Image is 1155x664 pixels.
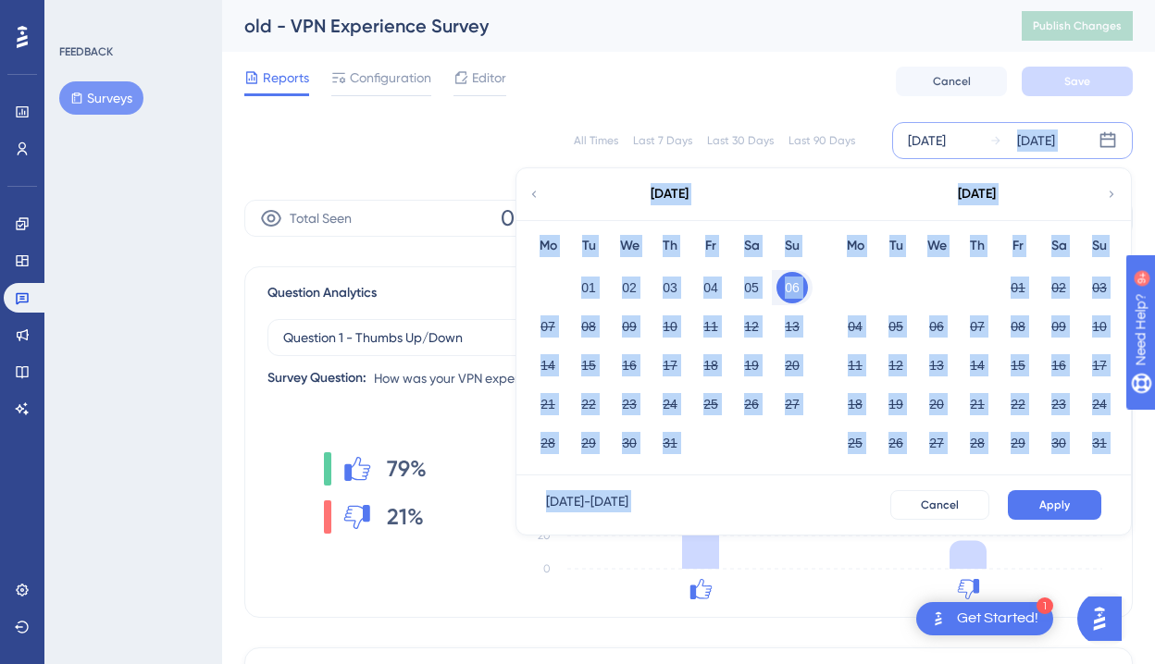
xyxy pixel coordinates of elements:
div: Fr [690,235,731,257]
button: 27 [921,427,952,459]
button: 15 [1002,350,1034,381]
span: Configuration [350,67,431,89]
span: Cancel [921,498,959,512]
span: Question Analytics [267,282,377,304]
div: Tu [568,235,609,257]
button: 11 [695,311,727,342]
div: Su [772,235,813,257]
button: 12 [880,350,912,381]
button: 04 [839,311,871,342]
div: We [609,235,650,257]
button: Publish Changes [1022,11,1133,41]
button: 09 [614,311,645,342]
button: 24 [654,388,686,420]
button: 13 [921,350,952,381]
button: 08 [573,311,604,342]
span: 0 [501,203,515,233]
div: [DATE] [1017,129,1055,152]
div: Mo [528,235,568,257]
div: Sa [1038,235,1079,257]
div: 1 [1037,597,1053,614]
div: Su [1079,235,1120,257]
button: 02 [614,272,645,303]
div: Th [650,235,690,257]
div: [DATE] [908,129,946,152]
button: 11 [839,350,871,381]
button: 26 [880,427,912,459]
span: Publish Changes [1033,18,1122,33]
button: 10 [1084,311,1115,342]
span: Cancel [933,74,971,89]
button: 17 [1084,350,1115,381]
div: Last 30 Days [707,133,774,148]
div: Fr [998,235,1038,257]
button: 21 [962,388,993,420]
button: 31 [1084,427,1115,459]
button: 28 [962,427,993,459]
button: 05 [880,311,912,342]
button: Cancel [890,490,989,520]
div: Last 7 Days [633,133,692,148]
div: Last 90 Days [789,133,855,148]
button: 01 [1002,272,1034,303]
span: Reports [263,67,309,89]
button: 09 [1043,311,1074,342]
button: 23 [1043,388,1074,420]
button: 14 [532,350,564,381]
button: 12 [736,311,767,342]
button: 08 [1002,311,1034,342]
div: Tu [876,235,916,257]
button: 19 [880,388,912,420]
button: 18 [839,388,871,420]
button: 28 [532,427,564,459]
button: 15 [573,350,604,381]
div: Survey Question: [267,367,366,389]
div: Th [957,235,998,257]
span: 21% [387,502,424,532]
button: 17 [654,350,686,381]
tspan: 0 [543,562,551,575]
button: 22 [1002,388,1034,420]
button: 16 [1043,350,1074,381]
div: We [916,235,957,257]
button: Cancel [896,67,1007,96]
div: Open Get Started! checklist, remaining modules: 1 [916,602,1053,635]
img: launcher-image-alternative-text [927,608,950,630]
button: 30 [1043,427,1074,459]
div: FEEDBACK [59,44,113,59]
span: How was your VPN experience? [374,367,558,389]
button: 26 [736,388,767,420]
button: 04 [695,272,727,303]
div: Mo [835,235,876,257]
button: 03 [654,272,686,303]
span: 79% [387,454,427,484]
button: Save [1022,67,1133,96]
button: 23 [614,388,645,420]
div: All Times [574,133,618,148]
button: 13 [776,311,808,342]
button: 27 [776,388,808,420]
div: [DATE] [958,183,996,205]
button: 10 [654,311,686,342]
button: 07 [532,311,564,342]
button: 01 [573,272,604,303]
button: 25 [839,427,871,459]
div: 9+ [126,9,137,24]
button: 20 [921,388,952,420]
tspan: 20 [538,529,551,542]
button: 30 [614,427,645,459]
button: 03 [1084,272,1115,303]
div: [DATE] [651,183,689,205]
tspan: 17 [962,522,975,539]
button: 22 [573,388,604,420]
div: Get Started! [957,609,1038,629]
iframe: UserGuiding AI Assistant Launcher [1077,591,1133,646]
button: 18 [695,350,727,381]
button: 24 [1084,388,1115,420]
button: 21 [532,388,564,420]
button: 31 [654,427,686,459]
button: Surveys [59,81,143,115]
span: Total Seen [290,207,352,229]
div: Sa [731,235,772,257]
